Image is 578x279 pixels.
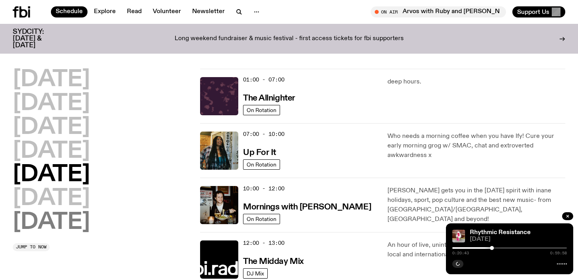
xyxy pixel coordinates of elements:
[13,188,90,210] button: [DATE]
[387,132,565,160] p: Who needs a morning coffee when you have Ify! Cure your early morning grog w/ SMAC, chat and extr...
[243,130,284,138] span: 07:00 - 10:00
[89,6,121,17] a: Explore
[51,6,88,17] a: Schedule
[470,229,531,236] a: Rhythmic Resistance
[200,186,238,224] img: Sam blankly stares at the camera, brightly lit by a camera flash wearing a hat collared shirt and...
[13,164,90,186] button: [DATE]
[247,161,276,167] span: On Rotation
[387,240,565,260] p: An hour of live, uninterrupted music from some of the best local and international DJs. Start you...
[452,230,465,242] img: Attu crouches on gravel in front of a brown wall. They are wearing a white fur coat with a hood, ...
[16,245,47,249] span: Jump to now
[13,243,50,251] button: Jump to now
[512,6,565,17] button: Support Us
[371,6,506,17] button: On AirArvos with Ruby and [PERSON_NAME]
[200,132,238,170] img: Ify - a Brown Skin girl with black braided twists, looking up to the side with her tongue stickin...
[13,29,64,49] h3: SYDCITY: [DATE] & [DATE]
[243,76,284,83] span: 01:00 - 07:00
[243,201,371,211] a: Mornings with [PERSON_NAME]
[517,8,549,15] span: Support Us
[243,268,268,279] a: DJ Mix
[13,93,90,115] button: [DATE]
[243,159,280,170] a: On Rotation
[175,35,404,43] p: Long weekend fundraiser & music festival - first access tickets for fbi supporters
[247,270,264,276] span: DJ Mix
[243,239,284,247] span: 12:00 - 13:00
[13,211,90,234] button: [DATE]
[243,147,276,157] a: Up For It
[243,149,276,157] h3: Up For It
[243,256,304,266] a: The Midday Mix
[148,6,186,17] a: Volunteer
[243,105,280,115] a: On Rotation
[243,93,295,103] a: The Allnighter
[452,251,469,255] span: 0:20:43
[187,6,230,17] a: Newsletter
[470,236,567,242] span: [DATE]
[243,214,280,224] a: On Rotation
[13,116,90,139] button: [DATE]
[387,186,565,224] p: [PERSON_NAME] gets you in the [DATE] spirit with inane holidays, sport, pop culture and the best ...
[13,69,90,91] button: [DATE]
[122,6,146,17] a: Read
[387,77,565,87] p: deep hours.
[550,251,567,255] span: 0:59:58
[247,107,276,113] span: On Rotation
[247,216,276,222] span: On Rotation
[243,203,371,211] h3: Mornings with [PERSON_NAME]
[243,94,295,103] h3: The Allnighter
[13,140,90,163] button: [DATE]
[243,185,284,192] span: 10:00 - 12:00
[243,258,304,266] h3: The Midday Mix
